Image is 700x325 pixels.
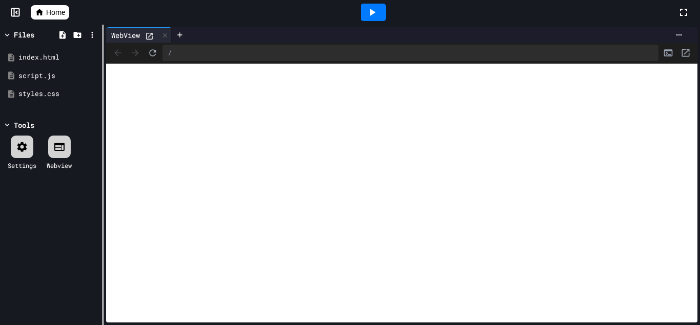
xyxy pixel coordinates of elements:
[18,89,98,99] div: styles.css
[18,52,98,63] div: index.html
[14,120,34,130] div: Tools
[8,161,36,170] div: Settings
[31,5,69,20] a: Home
[47,161,72,170] div: Webview
[46,7,65,17] span: Home
[18,71,98,81] div: script.js
[14,29,34,40] div: Files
